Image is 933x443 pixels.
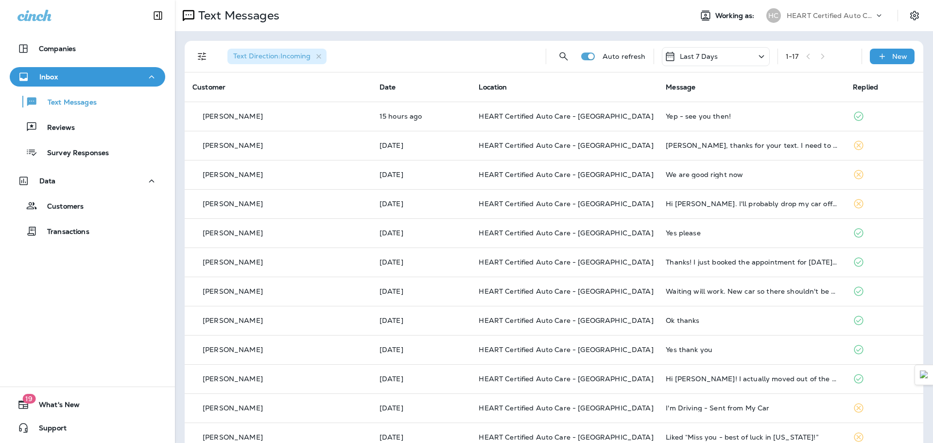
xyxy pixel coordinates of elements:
[715,12,757,20] span: Working as:
[39,45,76,53] p: Companies
[29,401,80,412] span: What's New
[479,229,653,237] span: HEART Certified Auto Care - [GEOGRAPHIC_DATA]
[666,229,837,237] div: Yes please
[479,316,653,325] span: HEART Certified Auto Care - [GEOGRAPHIC_DATA]
[666,317,837,324] div: Ok thanks
[666,258,837,266] div: Thanks! I just booked the appointment for tomorrow (Fri 9/26) using the link.
[380,287,464,295] p: Sep 25, 2025 03:16 PM
[479,199,653,208] span: HEART Certified Auto Care - [GEOGRAPHIC_DATA]
[10,395,165,414] button: 19What's New
[380,317,464,324] p: Sep 25, 2025 09:48 AM
[380,404,464,412] p: Sep 25, 2025 09:21 AM
[380,112,464,120] p: Sep 30, 2025 03:32 PM
[10,171,165,191] button: Data
[787,12,874,19] p: HEART Certified Auto Care
[203,112,263,120] p: [PERSON_NAME]
[380,258,464,266] p: Sep 25, 2025 08:16 PM
[227,49,327,64] div: Text Direction:Incoming
[380,229,464,237] p: Sep 27, 2025 07:47 PM
[920,371,929,379] img: Detect Auto
[666,346,837,354] div: Yes thank you
[380,375,464,383] p: Sep 25, 2025 09:22 AM
[37,202,84,212] p: Customers
[39,73,58,81] p: Inbox
[203,317,263,324] p: [PERSON_NAME]
[479,112,653,121] span: HEART Certified Auto Care - [GEOGRAPHIC_DATA]
[10,91,165,112] button: Text Messages
[786,53,799,60] div: 1 - 17
[10,221,165,241] button: Transactions
[380,346,464,354] p: Sep 25, 2025 09:38 AM
[22,394,35,404] span: 19
[203,142,263,149] p: [PERSON_NAME]
[479,83,507,91] span: Location
[203,258,263,266] p: [PERSON_NAME]
[203,200,263,208] p: [PERSON_NAME]
[479,404,653,412] span: HEART Certified Auto Care - [GEOGRAPHIC_DATA]
[766,8,781,23] div: HC
[479,374,653,383] span: HEART Certified Auto Care - [GEOGRAPHIC_DATA]
[906,7,923,24] button: Settings
[39,177,56,185] p: Data
[10,142,165,162] button: Survey Responses
[192,83,225,91] span: Customer
[37,124,75,133] p: Reviews
[194,8,279,23] p: Text Messages
[853,83,878,91] span: Replied
[380,142,464,149] p: Sep 29, 2025 09:36 AM
[666,404,837,412] div: I'm Driving - Sent from My Car
[203,375,263,383] p: [PERSON_NAME]
[380,83,396,91] span: Date
[37,149,109,158] p: Survey Responses
[10,67,165,87] button: Inbox
[892,53,907,60] p: New
[479,258,653,266] span: HEART Certified Auto Care - [GEOGRAPHIC_DATA]
[666,112,837,120] div: Yep - see you then!
[666,200,837,208] div: Hi Keisha. I'll probably drop my car off on Wednesday closer to 10:30. I hope that's okay. Let me...
[37,228,89,237] p: Transactions
[233,52,311,60] span: Text Direction : Incoming
[380,171,464,178] p: Sep 29, 2025 09:26 AM
[380,200,464,208] p: Sep 28, 2025 12:54 PM
[666,375,837,383] div: Hi Kieesha! I actually moved out of the area, so you're welcome to give the free oil change to so...
[192,47,212,66] button: Filters
[203,229,263,237] p: [PERSON_NAME]
[603,53,646,60] p: Auto refresh
[479,433,653,442] span: HEART Certified Auto Care - [GEOGRAPHIC_DATA]
[479,141,653,150] span: HEART Certified Auto Care - [GEOGRAPHIC_DATA]
[666,287,837,295] div: Waiting will work. New car so there shouldn't be any problems/surprises. Greg
[479,345,653,354] span: HEART Certified Auto Care - [GEOGRAPHIC_DATA]
[380,433,464,441] p: Sep 25, 2025 09:02 AM
[203,287,263,295] p: [PERSON_NAME]
[10,418,165,438] button: Support
[479,170,653,179] span: HEART Certified Auto Care - [GEOGRAPHIC_DATA]
[10,117,165,137] button: Reviews
[38,98,97,107] p: Text Messages
[680,53,718,60] p: Last 7 Days
[203,346,263,354] p: [PERSON_NAME]
[203,171,263,178] p: [PERSON_NAME]
[203,404,263,412] p: [PERSON_NAME]
[29,424,67,436] span: Support
[10,195,165,216] button: Customers
[666,83,695,91] span: Message
[666,171,837,178] div: We are good right now
[666,142,837,149] div: Kieesha, thanks for your text. I need to speak to you and I can't get through on your phone syste...
[479,287,653,296] span: HEART Certified Auto Care - [GEOGRAPHIC_DATA]
[10,39,165,58] button: Companies
[203,433,263,441] p: [PERSON_NAME]
[666,433,837,441] div: Liked “Miss you - best of luck in Minnesota!”
[554,47,573,66] button: Search Messages
[144,6,172,25] button: Collapse Sidebar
